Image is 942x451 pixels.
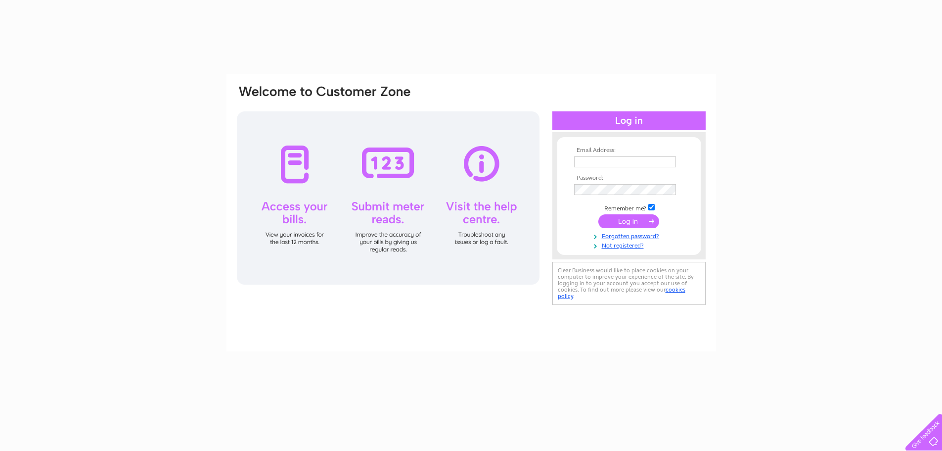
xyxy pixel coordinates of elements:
td: Remember me? [572,202,686,212]
input: Submit [598,214,659,228]
div: Clear Business would like to place cookies on your computer to improve your experience of the sit... [552,262,706,305]
a: Not registered? [574,240,686,250]
th: Email Address: [572,147,686,154]
th: Password: [572,175,686,182]
a: cookies policy [558,286,685,300]
a: Forgotten password? [574,231,686,240]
